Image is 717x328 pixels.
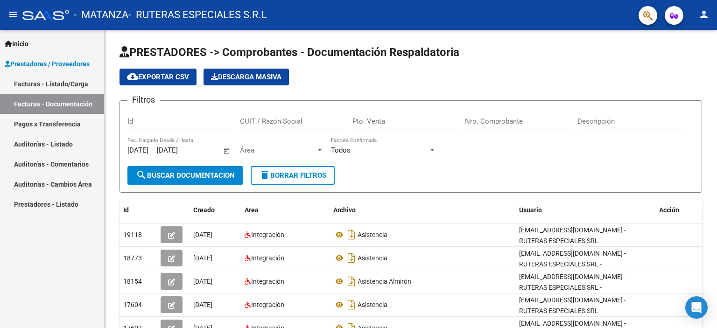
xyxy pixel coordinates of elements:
span: Creado [193,206,215,214]
span: Exportar CSV [127,73,189,81]
i: Descargar documento [345,251,358,265]
datatable-header-cell: Id [119,200,157,220]
mat-icon: delete [259,169,270,181]
span: - MATANZA [74,5,128,25]
span: Asistencia [358,231,387,238]
mat-icon: search [136,169,147,181]
span: 18773 [123,254,142,262]
span: Acción [659,206,679,214]
button: Exportar CSV [119,69,197,85]
i: Descargar documento [345,274,358,289]
datatable-header-cell: Archivo [330,200,515,220]
span: PRESTADORES -> Comprobantes - Documentación Respaldatoria [119,46,459,59]
span: Integración [251,301,284,308]
span: Prestadores / Proveedores [5,59,90,69]
span: 18154 [123,278,142,285]
span: – [150,146,155,154]
span: [EMAIL_ADDRESS][DOMAIN_NAME] - RUTERAS ESPECIALES SRL - [519,296,626,314]
div: Open Intercom Messenger [685,296,708,319]
datatable-header-cell: Creado [190,200,241,220]
span: Asistencia [358,301,387,308]
i: Descargar documento [345,297,358,312]
span: Todos [331,146,351,154]
span: [DATE] [193,301,212,308]
button: Open calendar [222,146,232,156]
span: Archivo [333,206,356,214]
span: Descarga Masiva [211,73,281,81]
span: [EMAIL_ADDRESS][DOMAIN_NAME] - RUTERAS ESPECIALES SRL - [519,250,626,268]
datatable-header-cell: Acción [655,200,702,220]
span: Integración [251,278,284,285]
button: Descarga Masiva [204,69,289,85]
span: Integración [251,254,284,262]
input: Fecha inicio [127,146,148,154]
span: Área [240,146,316,154]
span: Area [245,206,259,214]
span: Borrar Filtros [259,171,326,180]
span: - RUTERAS ESPECIALES S.R.L [128,5,267,25]
span: [DATE] [193,231,212,238]
mat-icon: person [698,9,710,20]
span: [DATE] [193,278,212,285]
span: 19118 [123,231,142,238]
button: Buscar Documentacion [127,166,243,185]
span: [EMAIL_ADDRESS][DOMAIN_NAME] - RUTERAS ESPECIALES SRL - [519,226,626,244]
button: Borrar Filtros [251,166,335,185]
span: [DATE] [193,254,212,262]
span: Inicio [5,39,28,49]
datatable-header-cell: Usuario [515,200,655,220]
i: Descargar documento [345,227,358,242]
span: Integración [251,231,284,238]
mat-icon: menu [7,9,19,20]
span: 17604 [123,301,142,308]
span: Asistencia Almirón [358,278,411,285]
app-download-masive: Descarga masiva de comprobantes (adjuntos) [204,69,289,85]
h3: Filtros [127,93,160,106]
span: [EMAIL_ADDRESS][DOMAIN_NAME] - RUTERAS ESPECIALES SRL - [519,273,626,291]
datatable-header-cell: Area [241,200,330,220]
span: Id [123,206,129,214]
span: Usuario [519,206,542,214]
mat-icon: cloud_download [127,71,138,82]
input: Fecha fin [157,146,202,154]
span: Buscar Documentacion [136,171,235,180]
span: Asistencia [358,254,387,262]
